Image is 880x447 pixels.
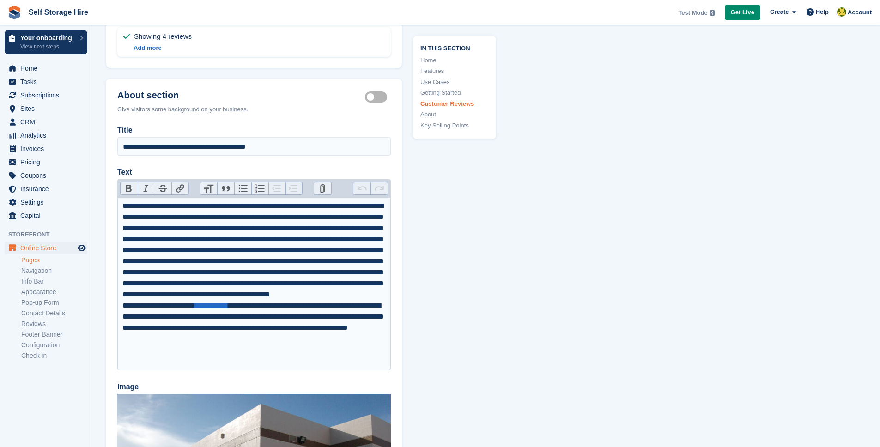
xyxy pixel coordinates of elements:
[5,129,87,142] a: menu
[678,8,707,18] span: Test Mode
[20,35,75,41] p: Your onboarding
[314,182,331,194] button: Attach Files
[117,125,391,136] label: Title
[353,182,370,194] button: Undo
[20,89,76,102] span: Subscriptions
[420,66,489,76] a: Features
[5,62,87,75] a: menu
[117,90,365,101] h2: About section
[217,182,234,194] button: Quote
[5,89,87,102] a: menu
[725,5,760,20] a: Get Live
[21,330,87,339] a: Footer Banner
[268,182,285,194] button: Decrease Level
[200,182,218,194] button: Heading
[420,110,489,119] a: About
[20,42,75,51] p: View next steps
[251,182,268,194] button: Numbers
[5,169,87,182] a: menu
[837,7,846,17] img: Steve Sokalsky
[117,381,391,393] label: Image
[21,341,87,350] a: Configuration
[5,209,87,222] a: menu
[5,30,87,54] a: Your onboarding View next steps
[76,242,87,254] a: Preview store
[21,351,87,360] a: Check-in
[134,44,162,51] a: Add more
[420,88,489,97] a: Getting Started
[7,6,21,19] img: stora-icon-8386f47178a22dfd0bd8f6a31ec36ba5ce8667c1dd55bd0f319d3a0aa187defe.svg
[20,196,76,209] span: Settings
[5,156,87,169] a: menu
[816,7,829,17] span: Help
[20,102,76,115] span: Sites
[5,196,87,209] a: menu
[20,142,76,155] span: Invoices
[21,266,87,275] a: Navigation
[117,105,391,114] div: Give visitors some background on your business.
[5,75,87,88] a: menu
[21,298,87,307] a: Pop-up Form
[20,156,76,169] span: Pricing
[5,182,87,195] a: menu
[20,129,76,142] span: Analytics
[365,96,391,97] label: About section active
[20,62,76,75] span: Home
[285,182,303,194] button: Increase Level
[25,5,92,20] a: Self Storage Hire
[21,288,87,296] a: Appearance
[848,8,872,17] span: Account
[710,10,715,16] img: icon-info-grey-7440780725fd019a000dd9b08b2336e03edf1995a4989e88bcd33f0948082b44.svg
[117,197,391,370] trix-editor: Text
[121,182,138,194] button: Bold
[420,99,489,109] a: Customer Reviews
[134,31,192,42] span: Showing 4 reviews
[5,142,87,155] a: menu
[234,182,251,194] button: Bullets
[420,43,489,52] span: In this section
[420,121,489,130] a: Key Selling Points
[20,209,76,222] span: Capital
[21,277,87,286] a: Info Bar
[21,256,87,265] a: Pages
[20,182,76,195] span: Insurance
[21,309,87,318] a: Contact Details
[20,242,76,254] span: Online Store
[731,8,754,17] span: Get Live
[420,56,489,65] a: Home
[20,75,76,88] span: Tasks
[8,230,92,239] span: Storefront
[370,182,388,194] button: Redo
[20,115,76,128] span: CRM
[117,167,391,178] label: Text
[420,78,489,87] a: Use Cases
[21,320,87,328] a: Reviews
[770,7,789,17] span: Create
[20,169,76,182] span: Coupons
[5,242,87,254] a: menu
[138,182,155,194] button: Italic
[5,115,87,128] a: menu
[5,102,87,115] a: menu
[155,182,172,194] button: Strikethrough
[171,182,188,194] button: Link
